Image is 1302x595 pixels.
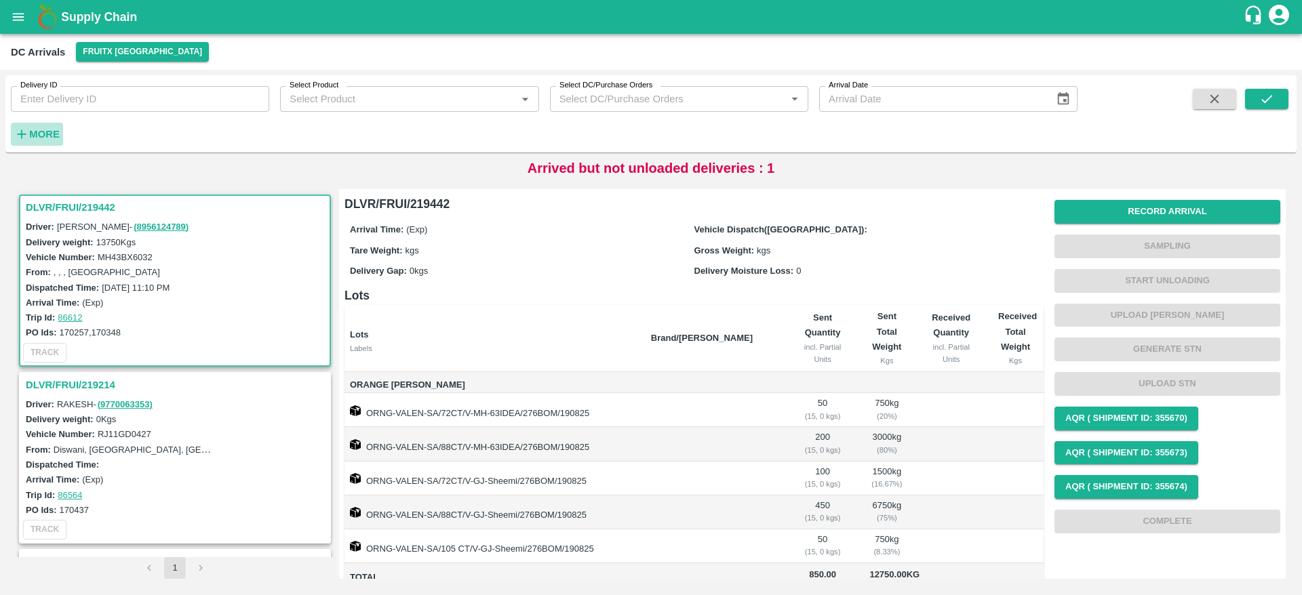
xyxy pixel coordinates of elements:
[926,341,976,366] div: incl. Partial Units
[26,297,79,308] label: Arrival Time:
[350,329,368,340] b: Lots
[819,86,1045,112] input: Arrival Date
[11,43,65,61] div: DC Arrivals
[787,461,859,495] td: 100
[26,459,99,470] label: Dispatched Time:
[797,444,848,456] div: ( 15, 0 kgs)
[410,266,428,276] span: 0 kgs
[26,327,57,337] label: PO Ids:
[82,297,103,308] label: (Exp)
[869,410,904,422] div: ( 20 %)
[54,267,160,277] label: , , , [GEOGRAPHIC_DATA]
[26,429,95,439] label: Vehicle Number:
[26,505,57,515] label: PO Ids:
[350,473,361,484] img: box
[26,222,54,232] label: Driver:
[528,158,775,178] p: Arrived but not unloaded deliveries : 1
[797,341,848,366] div: incl. Partial Units
[872,311,901,352] b: Sent Total Weight
[797,546,848,558] div: ( 15, 0 kgs)
[26,237,94,247] label: Delivery weight:
[1050,86,1076,112] button: Choose date
[290,80,338,91] label: Select Product
[406,245,419,255] span: kgs
[58,490,82,500] a: 86564
[694,224,867,234] label: Vehicle Dispatch([GEOGRAPHIC_DATA]):
[20,80,57,91] label: Delivery ID
[1243,5,1267,29] div: customer-support
[102,283,170,293] label: [DATE] 11:10 PM
[1054,441,1198,465] button: AQR ( Shipment Id: 355673)
[859,529,915,563] td: 750 kg
[26,474,79,485] label: Arrival Time:
[1054,475,1198,499] button: AQR ( Shipment Id: 355674)
[859,393,915,427] td: 750 kg
[60,327,121,337] label: 170257,170348
[26,445,51,455] label: From:
[26,414,94,424] label: Delivery weight:
[516,90,534,108] button: Open
[350,570,640,586] span: Total
[26,399,54,409] label: Driver:
[694,266,794,276] label: Delivery Moisture Loss:
[26,376,328,394] h3: DLVR/FRUI/219214
[344,495,640,529] td: ORNG-VALEN-SA/88CT/V-GJ-Sheemi/276BOM/190825
[787,393,859,427] td: 50
[57,399,154,409] span: RAKESH -
[787,495,859,529] td: 450
[859,427,915,461] td: 3000 kg
[757,245,770,255] span: kgs
[29,129,60,140] strong: More
[797,410,848,422] div: ( 15, 0 kgs)
[869,444,904,456] div: ( 80 %)
[554,90,764,108] input: Select DC/Purchase Orders
[54,444,377,455] label: Diswani, [GEOGRAPHIC_DATA], [GEOGRAPHIC_DATA] , [GEOGRAPHIC_DATA]
[869,512,904,524] div: ( 75 %)
[859,495,915,529] td: 6750 kg
[344,393,640,427] td: ORNG-VALEN-SA/72CT/V-MH-63IDEA/276BOM/190825
[61,10,137,24] b: Supply Chain
[350,507,361,518] img: box
[859,461,915,495] td: 1500 kg
[350,266,407,276] label: Delivery Gap:
[26,490,55,500] label: Trip Id:
[344,427,640,461] td: ORNG-VALEN-SA/88CT/V-MH-63IDEA/276BOM/190825
[651,333,753,343] b: Brand/[PERSON_NAME]
[869,546,904,558] div: ( 8.33 %)
[98,252,153,262] label: MH43BX6032
[61,7,1243,26] a: Supply Chain
[96,414,117,424] label: 0 Kgs
[11,86,269,112] input: Enter Delivery ID
[350,377,640,393] span: Orange [PERSON_NAME]
[60,505,89,515] label: 170437
[805,312,841,337] b: Sent Quantity
[344,461,640,495] td: ORNG-VALEN-SA/72CT/V-GJ-Sheemi/276BOM/190825
[406,224,427,234] span: (Exp)
[57,222,190,232] span: [PERSON_NAME] -
[787,529,859,563] td: 50
[350,439,361,450] img: box
[998,311,1037,352] b: Received Total Weight
[869,354,904,367] div: Kgs
[350,342,640,354] div: Labels
[26,283,99,293] label: Dispatched Time:
[26,312,55,323] label: Trip Id:
[1267,3,1291,31] div: account of current user
[797,567,848,583] span: 850.00
[98,399,153,409] a: (9770063353)
[998,354,1033,367] div: Kgs
[96,237,136,247] label: 13750 Kgs
[136,557,214,579] nav: pagination navigation
[344,194,1044,213] h6: DLVR/FRUI/219442
[796,266,801,276] span: 0
[350,405,361,416] img: box
[58,312,82,323] a: 86612
[932,312,970,337] b: Received Quantity
[797,478,848,490] div: ( 15, 0 kgs)
[787,427,859,461] td: 200
[164,557,186,579] button: page 1
[350,245,403,255] label: Tare Weight:
[869,569,920,579] span: 12750.00 Kg
[26,252,95,262] label: Vehicle Number:
[694,245,755,255] label: Gross Weight:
